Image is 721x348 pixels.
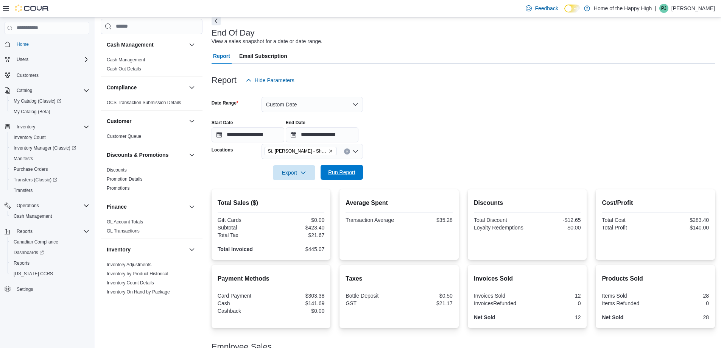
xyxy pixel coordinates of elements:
div: $35.28 [401,217,453,223]
div: Cash Management [101,55,202,76]
h2: Total Sales ($) [218,198,325,208]
div: Total Tax [218,232,269,238]
h2: Payment Methods [218,274,325,283]
a: Discounts [107,167,127,173]
button: Customer [107,117,186,125]
span: Transfers [14,187,33,194]
button: Reports [14,227,36,236]
button: Inventory [14,122,38,131]
div: $303.38 [273,293,324,299]
div: $141.69 [273,300,324,306]
h2: Products Sold [602,274,709,283]
span: Settings [14,284,89,294]
span: Inventory Count Details [107,280,154,286]
button: My Catalog (Beta) [8,106,92,117]
div: $0.00 [273,308,324,314]
a: Settings [14,285,36,294]
div: Cashback [218,308,269,314]
button: [US_STATE] CCRS [8,268,92,279]
button: Customers [2,69,92,80]
span: PJ [661,4,666,13]
div: $423.40 [273,225,324,231]
a: GL Account Totals [107,219,143,225]
button: Customer [187,117,196,126]
span: GL Transactions [107,228,140,234]
a: Inventory by Product Historical [107,271,168,276]
div: Invoices Sold [474,293,526,299]
span: Catalog [17,87,32,94]
p: | [655,4,656,13]
span: Inventory Adjustments [107,262,151,268]
a: Promotions [107,186,130,191]
div: 12 [529,314,581,320]
button: Finance [107,203,186,211]
span: Cash Management [107,57,145,63]
div: InvoicesRefunded [474,300,526,306]
span: Operations [14,201,89,210]
button: Purchase Orders [8,164,92,175]
button: Discounts & Promotions [187,150,196,159]
h2: Average Spent [346,198,453,208]
a: Dashboards [8,247,92,258]
p: Home of the Happy High [594,4,652,13]
span: Hide Parameters [255,76,294,84]
h2: Taxes [346,274,453,283]
span: Dashboards [14,250,44,256]
button: Compliance [187,83,196,92]
button: Catalog [14,86,35,95]
span: Cash Management [11,212,89,221]
span: Dashboards [11,248,89,257]
h3: Report [212,76,237,85]
button: Operations [14,201,42,210]
span: Inventory by Product Historical [107,271,168,277]
a: Customers [14,71,42,80]
span: My Catalog (Classic) [11,97,89,106]
span: Reports [14,260,30,266]
span: Purchase Orders [14,166,48,172]
span: Inventory Manager (Classic) [14,145,76,151]
div: Bottle Deposit [346,293,397,299]
h2: Discounts [474,198,581,208]
button: Open list of options [352,148,358,154]
span: Transfers (Classic) [14,177,57,183]
a: My Catalog (Beta) [11,107,53,116]
button: Next [212,16,221,25]
span: Reports [14,227,89,236]
div: Card Payment [218,293,269,299]
input: Press the down key to open a popover containing a calendar. [286,127,358,142]
a: My Catalog (Classic) [8,96,92,106]
button: Run Report [321,165,363,180]
div: 28 [657,314,709,320]
span: St. Albert - Shoppes @ Giroux - Fire & Flower [265,147,336,155]
h3: Customer [107,117,131,125]
input: Press the down key to open a popover containing a calendar. [212,127,284,142]
div: Items Sold [602,293,654,299]
a: Reports [11,259,33,268]
a: Inventory Manager (Classic) [8,143,92,153]
span: Reports [17,228,33,234]
button: Reports [8,258,92,268]
div: Subtotal [218,225,269,231]
span: Catalog [14,86,89,95]
span: Customers [14,70,89,80]
span: Manifests [11,154,89,163]
label: Start Date [212,120,233,126]
a: Inventory Manager (Classic) [11,144,79,153]
button: Users [2,54,92,65]
span: Transfers (Classic) [11,175,89,184]
span: Washington CCRS [11,269,89,278]
a: Home [14,40,32,49]
span: Inventory On Hand by Package [107,289,170,295]
div: $0.50 [401,293,453,299]
input: Dark Mode [564,5,580,12]
span: Purchase Orders [11,165,89,174]
a: Cash Management [11,212,55,221]
span: Inventory [17,124,35,130]
span: Feedback [535,5,558,12]
h2: Invoices Sold [474,274,581,283]
label: Locations [212,147,233,153]
img: Cova [15,5,49,12]
span: Canadian Compliance [14,239,58,245]
div: 0 [529,300,581,306]
strong: Net Sold [474,314,495,320]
